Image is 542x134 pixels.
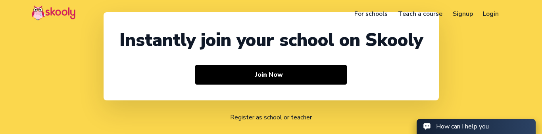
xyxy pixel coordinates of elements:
[393,8,448,20] a: Teach a course
[350,8,393,20] a: For schools
[195,65,347,85] button: Join Now
[32,5,75,21] img: Skooly
[230,113,312,122] a: Register as school or teacher
[119,28,423,52] div: Instantly join your school on Skooly
[478,8,504,20] a: Login
[448,8,478,20] a: Signup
